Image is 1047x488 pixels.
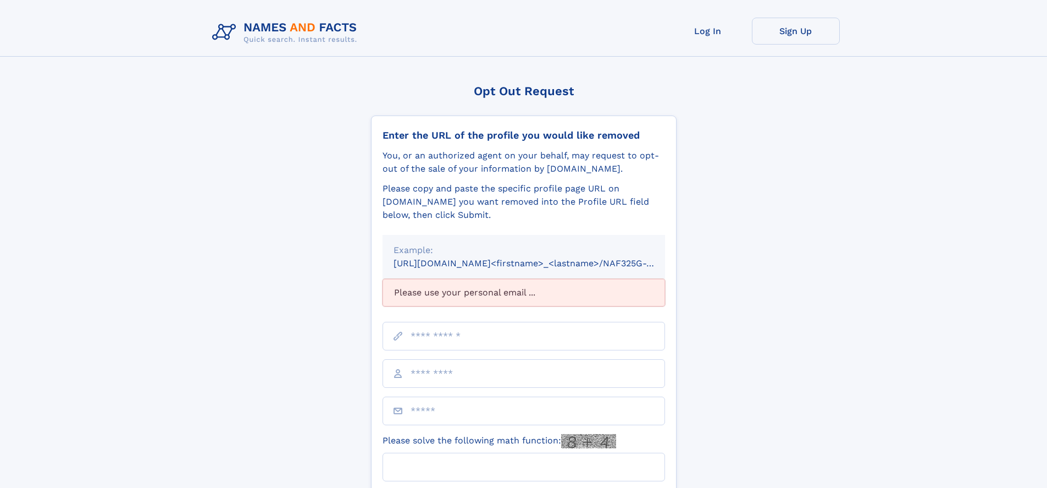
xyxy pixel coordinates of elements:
div: You, or an authorized agent on your behalf, may request to opt-out of the sale of your informatio... [383,149,665,176]
small: [URL][DOMAIN_NAME]<firstname>_<lastname>/NAF325G-xxxxxxxx [394,258,686,268]
img: Logo Names and Facts [208,18,366,47]
a: Sign Up [752,18,840,45]
div: Example: [394,244,654,257]
div: Enter the URL of the profile you would like removed [383,129,665,141]
a: Log In [664,18,752,45]
label: Please solve the following math function: [383,434,616,448]
div: Opt Out Request [371,84,677,98]
div: Please copy and paste the specific profile page URL on [DOMAIN_NAME] you want removed into the Pr... [383,182,665,222]
div: Please use your personal email ... [383,279,665,306]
